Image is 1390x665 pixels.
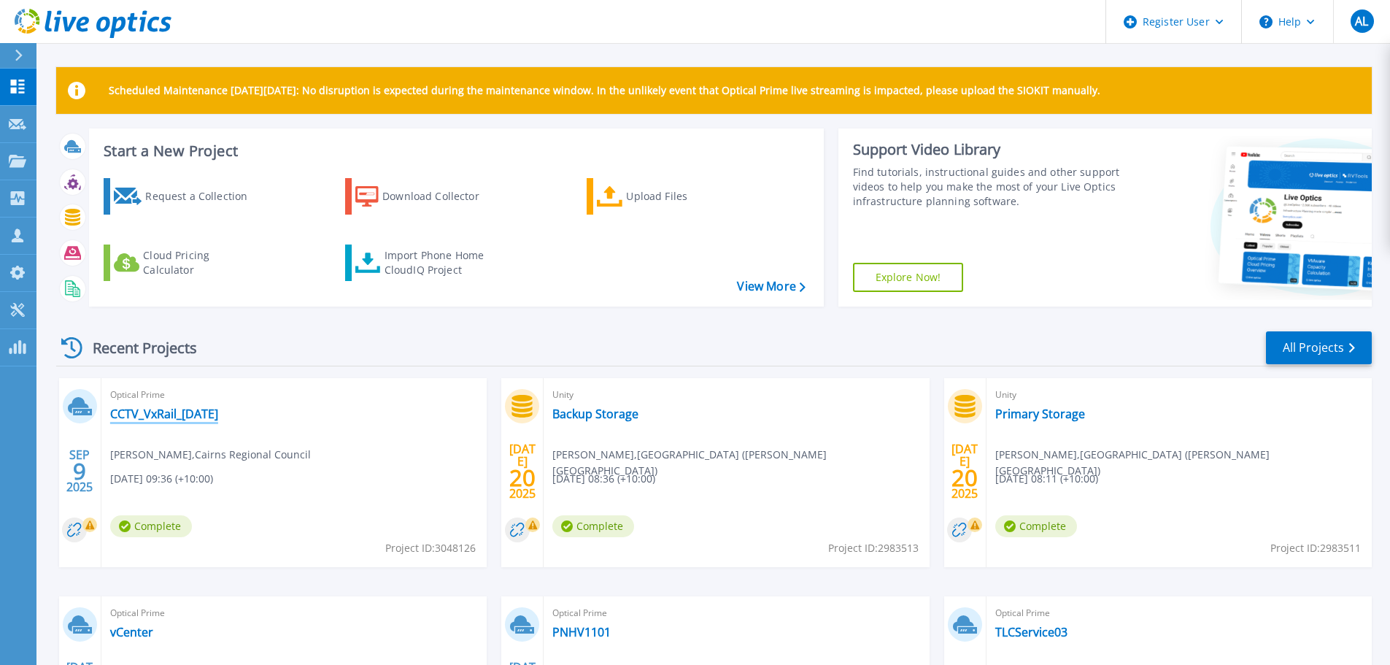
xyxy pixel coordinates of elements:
span: Project ID: 2983513 [828,540,919,556]
span: Optical Prime [110,387,478,403]
span: Project ID: 2983511 [1270,540,1361,556]
span: Complete [552,515,634,537]
span: Optical Prime [552,605,920,621]
span: [DATE] 08:11 (+10:00) [995,471,1098,487]
span: Unity [995,387,1363,403]
span: [PERSON_NAME] , [GEOGRAPHIC_DATA] ([PERSON_NAME][GEOGRAPHIC_DATA]) [552,447,929,479]
div: Request a Collection [145,182,262,211]
div: [DATE] 2025 [951,445,978,498]
span: Unity [552,387,920,403]
div: Recent Projects [56,330,217,366]
div: Download Collector [382,182,499,211]
div: [DATE] 2025 [509,445,536,498]
a: Explore Now! [853,263,964,292]
div: Support Video Library [853,140,1125,159]
span: Optical Prime [995,605,1363,621]
span: Project ID: 3048126 [385,540,476,556]
div: Cloud Pricing Calculator [143,248,260,277]
span: AL [1355,15,1368,27]
a: Request a Collection [104,178,266,215]
a: Download Collector [345,178,508,215]
a: All Projects [1266,331,1372,364]
span: 20 [951,472,978,484]
a: Upload Files [587,178,749,215]
a: vCenter [110,625,153,639]
div: SEP 2025 [66,445,93,498]
span: 9 [73,465,86,477]
h3: Start a New Project [104,143,805,159]
span: [PERSON_NAME] , Cairns Regional Council [110,447,311,463]
div: Find tutorials, instructional guides and other support videos to help you make the most of your L... [853,165,1125,209]
a: PNHV1101 [552,625,611,639]
div: Import Phone Home CloudIQ Project [385,248,498,277]
div: Upload Files [626,182,743,211]
span: 20 [509,472,536,484]
span: Complete [110,515,192,537]
span: [DATE] 08:36 (+10:00) [552,471,655,487]
p: Scheduled Maintenance [DATE][DATE]: No disruption is expected during the maintenance window. In t... [109,85,1100,96]
span: [DATE] 09:36 (+10:00) [110,471,213,487]
a: Primary Storage [995,407,1085,421]
a: View More [737,280,805,293]
span: Optical Prime [110,605,478,621]
span: Complete [995,515,1077,537]
a: TLCService03 [995,625,1067,639]
a: Cloud Pricing Calculator [104,245,266,281]
span: [PERSON_NAME] , [GEOGRAPHIC_DATA] ([PERSON_NAME][GEOGRAPHIC_DATA]) [995,447,1372,479]
a: Backup Storage [552,407,638,421]
a: CCTV_VxRail_[DATE] [110,407,218,421]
